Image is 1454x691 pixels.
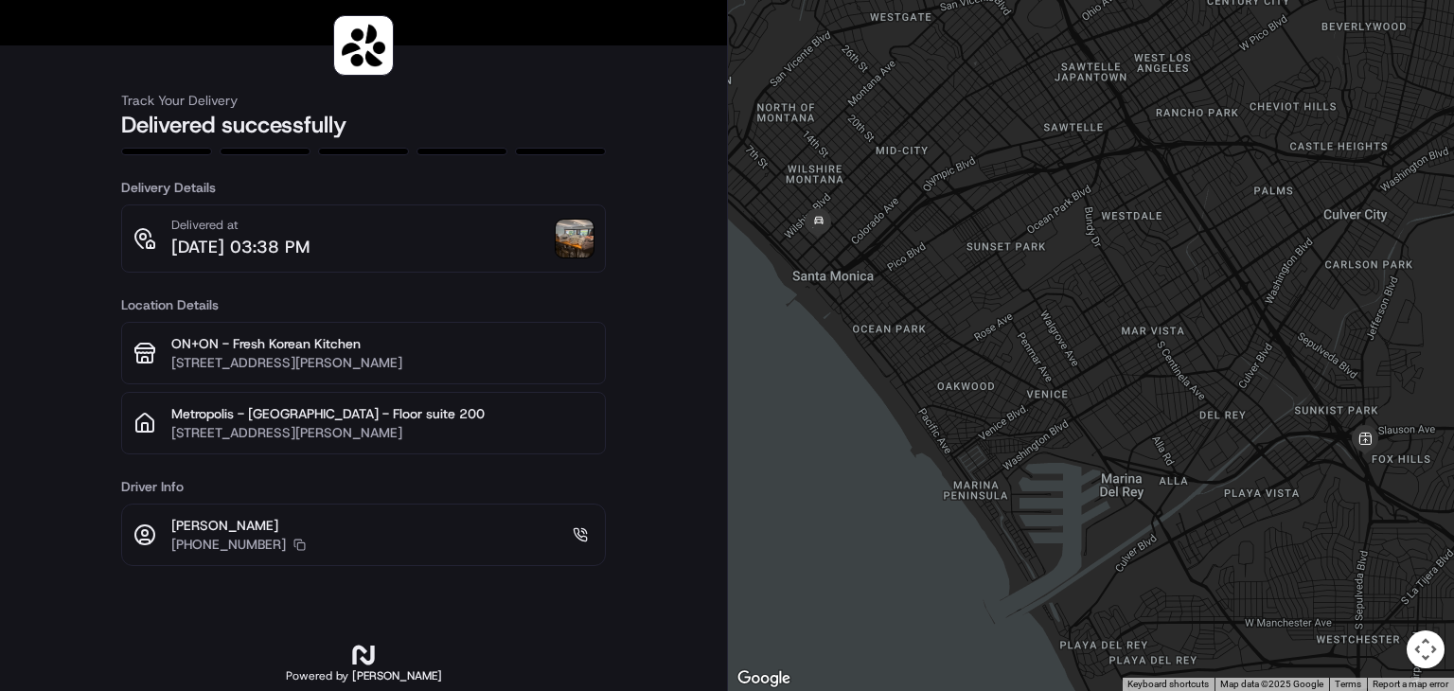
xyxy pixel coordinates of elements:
p: Delivered at [171,217,310,234]
p: Metropolis - [GEOGRAPHIC_DATA] - Floor suite 200 [171,404,594,423]
p: [STREET_ADDRESS][PERSON_NAME] [171,353,594,372]
h3: Location Details [121,295,606,314]
h3: Driver Info [121,477,606,496]
span: [PERSON_NAME] [352,668,442,683]
a: Report a map error [1373,679,1448,689]
a: Terms (opens in new tab) [1335,679,1361,689]
img: photo_proof_of_delivery image [556,220,594,257]
h2: Delivered successfully [121,110,606,140]
img: Google [733,666,795,691]
a: Open this area in Google Maps (opens a new window) [733,666,795,691]
button: Keyboard shortcuts [1127,678,1209,691]
img: logo-public_tracking_screen-Sharebite-1703187580717.png [338,20,389,71]
p: [DATE] 03:38 PM [171,234,310,260]
p: ON+ON - Fresh Korean Kitchen [171,334,594,353]
h2: Powered by [286,668,442,683]
span: Map data ©2025 Google [1220,679,1323,689]
h3: Delivery Details [121,178,606,197]
button: Map camera controls [1407,630,1445,668]
p: [STREET_ADDRESS][PERSON_NAME] [171,423,594,442]
p: [PHONE_NUMBER] [171,535,286,554]
h3: Track Your Delivery [121,91,606,110]
p: [PERSON_NAME] [171,516,306,535]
